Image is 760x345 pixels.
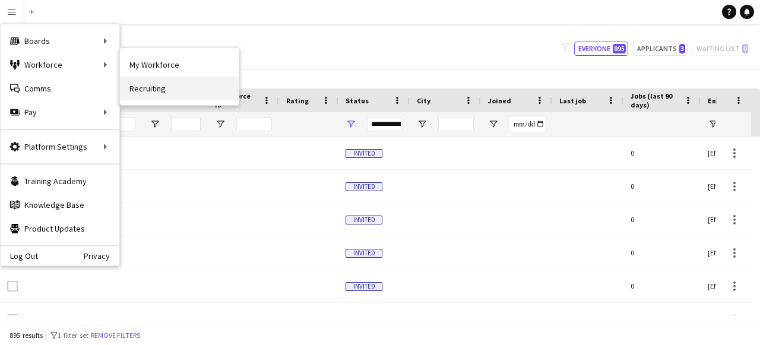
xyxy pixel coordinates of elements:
span: Status [346,96,369,105]
span: Invited [346,182,382,191]
button: Open Filter Menu [215,119,226,129]
button: Applicants3 [633,42,688,56]
div: 0 [623,137,701,169]
a: Privacy [84,251,119,261]
div: 0 [623,203,701,236]
span: Email [708,96,727,105]
button: Everyone895 [574,42,628,56]
span: 3 [679,44,685,53]
button: Remove filters [88,329,142,342]
span: 1 filter set [58,331,88,340]
a: My Workforce [120,53,239,77]
input: Joined Filter Input [509,117,545,131]
input: Row Selection is disabled for this row (unchecked) [7,314,18,325]
input: City Filter Input [438,117,474,131]
button: Open Filter Menu [346,119,356,129]
span: Joined [488,96,511,105]
span: 895 [613,44,626,53]
span: Invited [346,282,382,291]
span: Invited [346,249,382,258]
span: Invited [346,216,382,224]
div: 0 [623,236,701,269]
a: Knowledge Base [1,193,119,217]
input: Row Selection is disabled for this row (unchecked) [7,281,18,292]
button: Open Filter Menu [488,119,499,129]
a: Recruiting [120,77,239,100]
span: City [417,96,430,105]
button: Open Filter Menu [150,119,160,129]
input: Last Name Filter Input [171,117,201,131]
input: First Name Filter Input [106,117,135,131]
div: Pay [1,100,119,124]
div: 0 [623,270,701,302]
div: Workforce [1,53,119,77]
div: 0 [623,303,701,335]
a: Product Updates [1,217,119,240]
div: Boards [1,29,119,53]
button: Open Filter Menu [417,119,427,129]
a: Log Out [1,251,38,261]
span: Last job [559,96,586,105]
div: Platform Settings [1,135,119,159]
a: Training Academy [1,169,119,193]
div: 0 [623,170,701,202]
button: Open Filter Menu [708,119,718,129]
span: Invited [346,149,382,158]
input: Workforce ID Filter Input [236,117,272,131]
a: Comms [1,77,119,100]
span: Rating [286,96,309,105]
span: Jobs (last 90 days) [631,91,679,109]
